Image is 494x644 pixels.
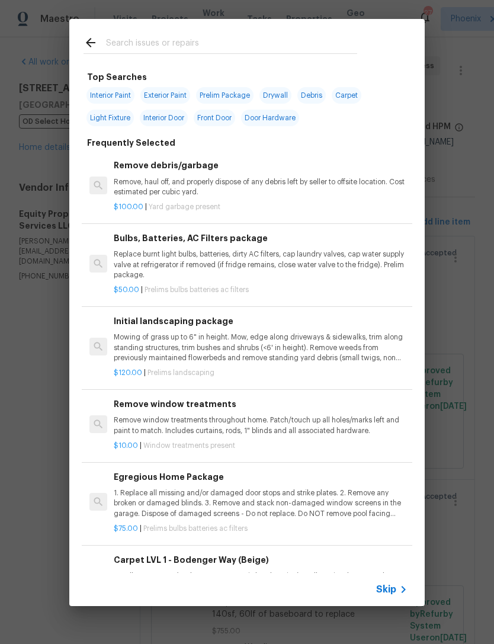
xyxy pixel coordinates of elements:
span: Prelims bulbs batteries ac filters [145,286,249,293]
span: Window treatments present [143,442,235,449]
p: Install new carpet. (Bodenger Way 749 Bird Bath, Beige) at all previously carpeted locations. To ... [114,571,408,601]
p: | [114,202,408,212]
p: Remove window treatments throughout home. Patch/touch up all holes/marks left and paint to match.... [114,415,408,435]
span: Carpet [332,87,361,104]
p: Replace burnt light bulbs, batteries, dirty AC filters, cap laundry valves, cap water supply valv... [114,249,408,280]
h6: Initial landscaping package [114,315,408,328]
input: Search issues or repairs [106,36,357,53]
span: Front Door [194,110,235,126]
h6: Remove debris/garbage [114,159,408,172]
h6: Carpet LVL 1 - Bodenger Way (Beige) [114,553,408,566]
span: Drywall [259,87,291,104]
h6: Bulbs, Batteries, AC Filters package [114,232,408,245]
h6: Remove window treatments [114,398,408,411]
h6: Egregious Home Package [114,470,408,483]
p: Remove, haul off, and properly dispose of any debris left by seller to offsite location. Cost est... [114,177,408,197]
span: Prelim Package [196,87,254,104]
p: | [114,285,408,295]
p: | [114,368,408,378]
span: Prelims landscaping [147,369,214,376]
p: | [114,524,408,534]
span: Prelims bulbs batteries ac filters [143,525,248,532]
span: Interior Paint [86,87,134,104]
span: Debris [297,87,326,104]
p: | [114,441,408,451]
span: Yard garbage present [149,203,220,210]
span: Exterior Paint [140,87,190,104]
span: $75.00 [114,525,138,532]
h6: Frequently Selected [87,136,175,149]
p: Mowing of grass up to 6" in height. Mow, edge along driveways & sidewalks, trim along standing st... [114,332,408,363]
span: $100.00 [114,203,143,210]
span: Light Fixture [86,110,134,126]
span: Interior Door [140,110,188,126]
span: $120.00 [114,369,142,376]
span: $10.00 [114,442,138,449]
p: 1. Replace all missing and/or damaged door stops and strike plates. 2. Remove any broken or damag... [114,488,408,518]
span: $50.00 [114,286,139,293]
span: Skip [376,584,396,595]
span: Door Hardware [241,110,299,126]
h6: Top Searches [87,71,147,84]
